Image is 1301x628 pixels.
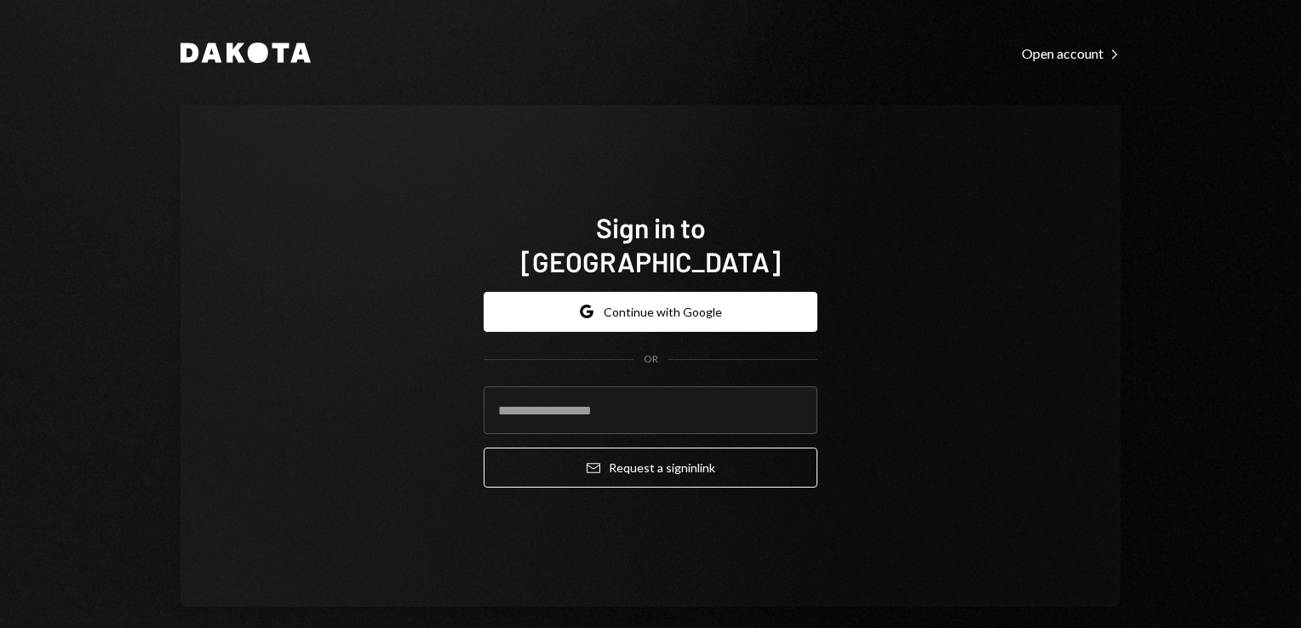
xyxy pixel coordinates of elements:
div: OR [644,352,658,367]
button: Continue with Google [484,292,817,332]
button: Request a signinlink [484,448,817,488]
a: Open account [1022,43,1120,62]
div: Open account [1022,45,1120,62]
h1: Sign in to [GEOGRAPHIC_DATA] [484,210,817,278]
